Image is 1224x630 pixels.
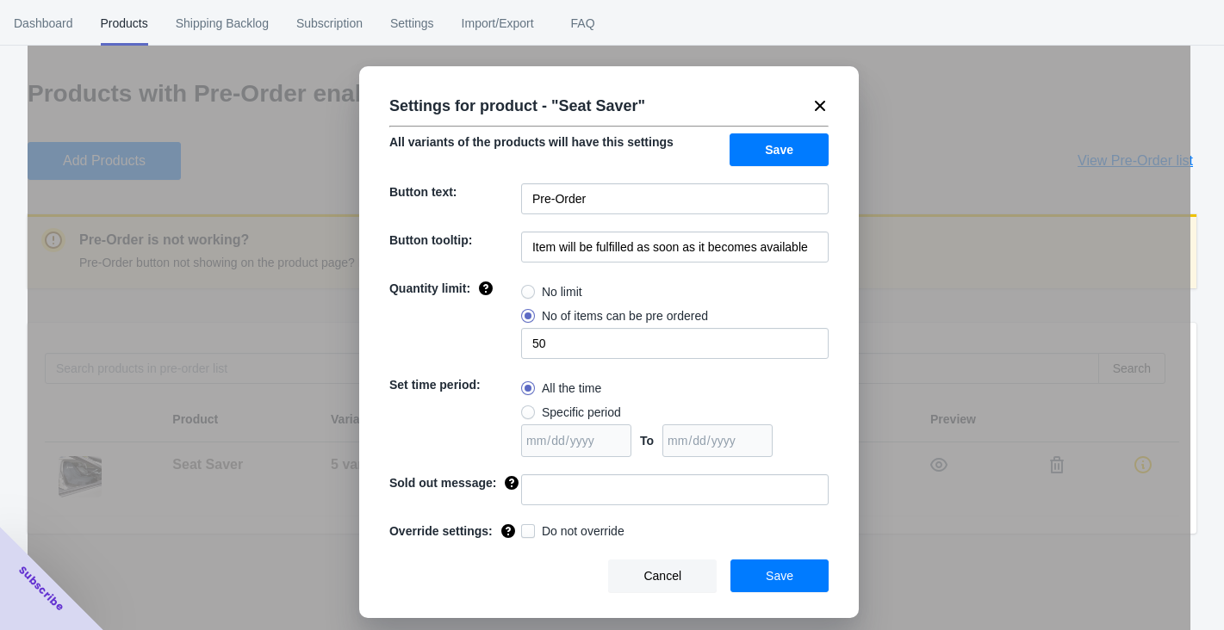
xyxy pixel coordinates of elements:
span: Override settings: [389,524,493,538]
button: Cancel [608,559,717,592]
span: No limit [542,283,582,300]
span: Subscribe [16,563,67,615]
span: Import/Export [462,1,534,46]
span: FAQ [562,1,605,46]
span: Save [765,143,793,157]
span: Settings [390,1,434,46]
span: Sold out message: [389,476,496,490]
span: Button text: [389,185,457,199]
span: Set time period: [389,378,481,392]
button: Save [730,133,829,166]
span: Button tooltip: [389,233,472,247]
p: Settings for product - " Seat Saver " [389,92,645,120]
span: Shipping Backlog [176,1,269,46]
span: No of items can be pre ordered [542,307,708,324]
span: All the time [542,380,601,397]
span: All variants of the products will have this settings [389,135,674,149]
span: To [640,434,654,448]
button: Save [730,559,829,592]
span: Subscription [296,1,363,46]
span: Save [766,569,793,583]
span: Dashboard [14,1,73,46]
span: Do not override [542,522,624,540]
span: Cancel [643,569,681,583]
span: Products [101,1,148,46]
span: Quantity limit: [389,281,470,295]
span: Specific period [542,404,621,421]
